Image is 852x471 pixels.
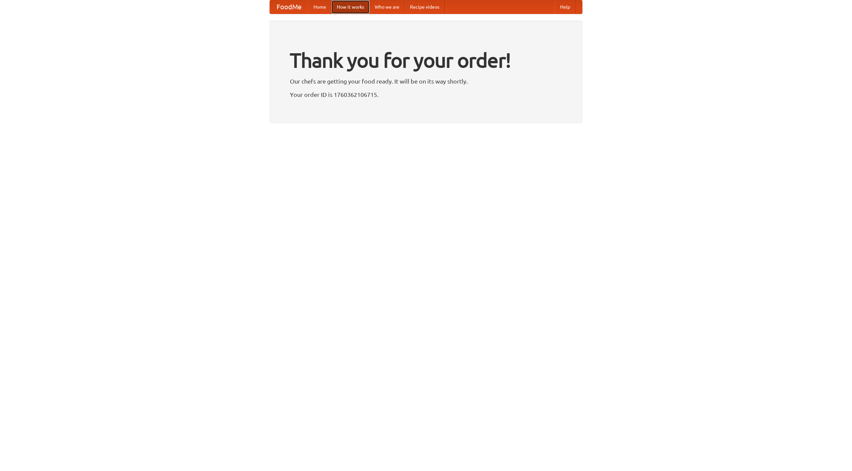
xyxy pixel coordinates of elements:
[405,0,445,14] a: Recipe videos
[290,44,562,76] h1: Thank you for your order!
[369,0,405,14] a: Who we are
[290,90,562,100] p: Your order ID is 1760362106715.
[270,0,308,14] a: FoodMe
[331,0,369,14] a: How it works
[290,76,562,86] p: Our chefs are getting your food ready. It will be on its way shortly.
[308,0,331,14] a: Home
[555,0,575,14] a: Help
